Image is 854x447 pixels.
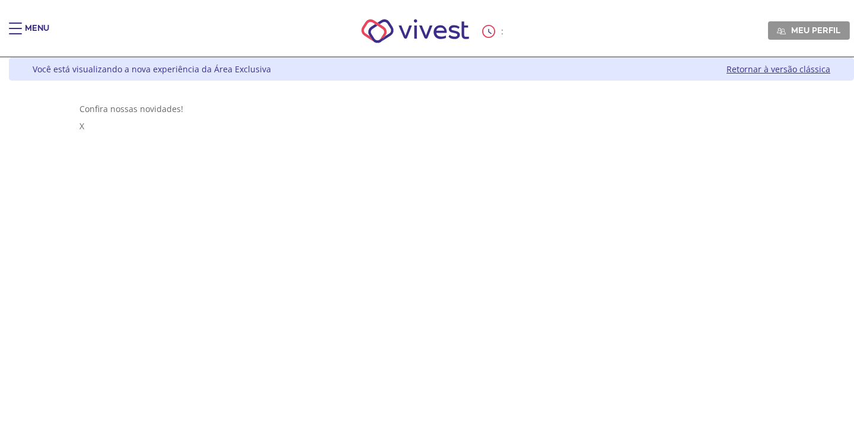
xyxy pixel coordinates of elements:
div: Confira nossas novidades! [79,103,784,114]
div: Menu [25,23,49,46]
div: Você está visualizando a nova experiência da Área Exclusiva [33,63,271,75]
img: Meu perfil [777,27,786,36]
a: Retornar à versão clássica [726,63,830,75]
div: : [482,25,506,38]
img: Vivest [348,6,483,56]
span: X [79,120,84,132]
a: Meu perfil [768,21,850,39]
span: Meu perfil [791,25,840,36]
